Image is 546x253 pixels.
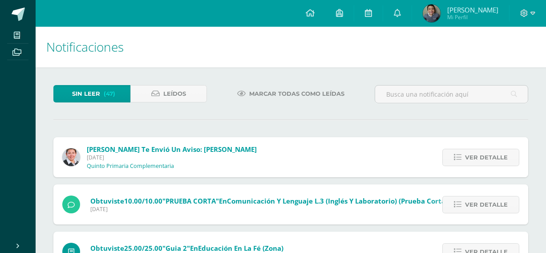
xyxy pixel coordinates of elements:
[90,244,283,253] span: Obtuviste en
[87,145,257,154] span: [PERSON_NAME] te envió un aviso: [PERSON_NAME]
[72,86,100,102] span: Sin leer
[198,244,283,253] span: Educación en la Fé (Zona)
[226,85,356,102] a: Marcar todas como leídas
[53,85,130,102] a: Sin leer(47)
[90,205,448,213] span: [DATE]
[124,244,162,253] span: 25.00/25.00
[46,38,124,55] span: Notificaciones
[447,5,498,14] span: [PERSON_NAME]
[62,148,80,166] img: 08e00a7f0eb7830fd2468c6dcb3aac58.png
[162,244,190,253] span: "guia 2"
[423,4,441,22] img: 9089ca5e0cc591de1065b791ae1869db.png
[130,85,207,102] a: Leídos
[163,86,186,102] span: Leídos
[447,13,498,21] span: Mi Perfil
[87,163,174,170] p: Quinto Primaria Complementaria
[124,196,162,205] span: 10.00/10.00
[90,196,448,205] span: Obtuviste en
[249,86,344,102] span: Marcar todas como leídas
[465,196,508,213] span: Ver detalle
[375,86,528,103] input: Busca una notificación aquí
[87,154,257,161] span: [DATE]
[465,149,508,166] span: Ver detalle
[227,196,448,205] span: Comunicación y Lenguaje L.3 (Inglés y Laboratorio) (Prueba Corta)
[162,196,219,205] span: "PRUEBA CORTA"
[104,86,115,102] span: (47)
